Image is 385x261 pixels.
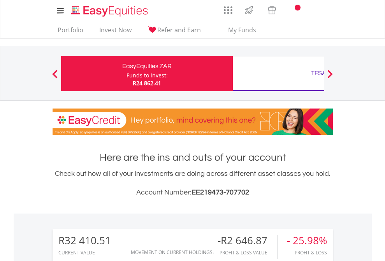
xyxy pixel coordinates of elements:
h1: Here are the ins and outs of your account [53,151,333,165]
div: EasyEquities ZAR [66,61,228,72]
a: Portfolio [54,26,86,38]
span: Refer and Earn [157,26,201,34]
a: Invest Now [96,26,135,38]
div: R32 410.51 [58,235,111,246]
img: vouchers-v2.svg [265,4,278,16]
img: thrive-v2.svg [243,4,255,16]
a: AppsGrid [219,2,237,14]
span: EE219473-707702 [192,189,249,196]
a: Home page [68,2,151,18]
img: EasyCredit Promotion Banner [53,109,333,135]
div: Movement on Current Holdings: [131,250,214,255]
span: My Funds [217,25,268,35]
button: Previous [47,74,63,81]
a: Notifications [283,2,303,18]
div: CURRENT VALUE [58,250,111,255]
div: Check out how all of your investments are doing across different asset classes you hold. [53,168,333,198]
div: Funds to invest: [127,72,168,79]
a: Vouchers [260,2,283,16]
a: Refer and Earn [144,26,204,38]
button: Next [322,74,338,81]
div: Profit & Loss [287,250,327,255]
a: FAQ's and Support [303,2,323,18]
a: My Profile [323,2,343,19]
img: EasyEquities_Logo.png [70,5,151,18]
div: -R2 646.87 [218,235,277,246]
div: Profit & Loss Value [218,250,277,255]
h3: Account Number: [53,187,333,198]
div: - 25.98% [287,235,327,246]
span: R24 862.41 [133,79,161,87]
img: grid-menu-icon.svg [224,6,232,14]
